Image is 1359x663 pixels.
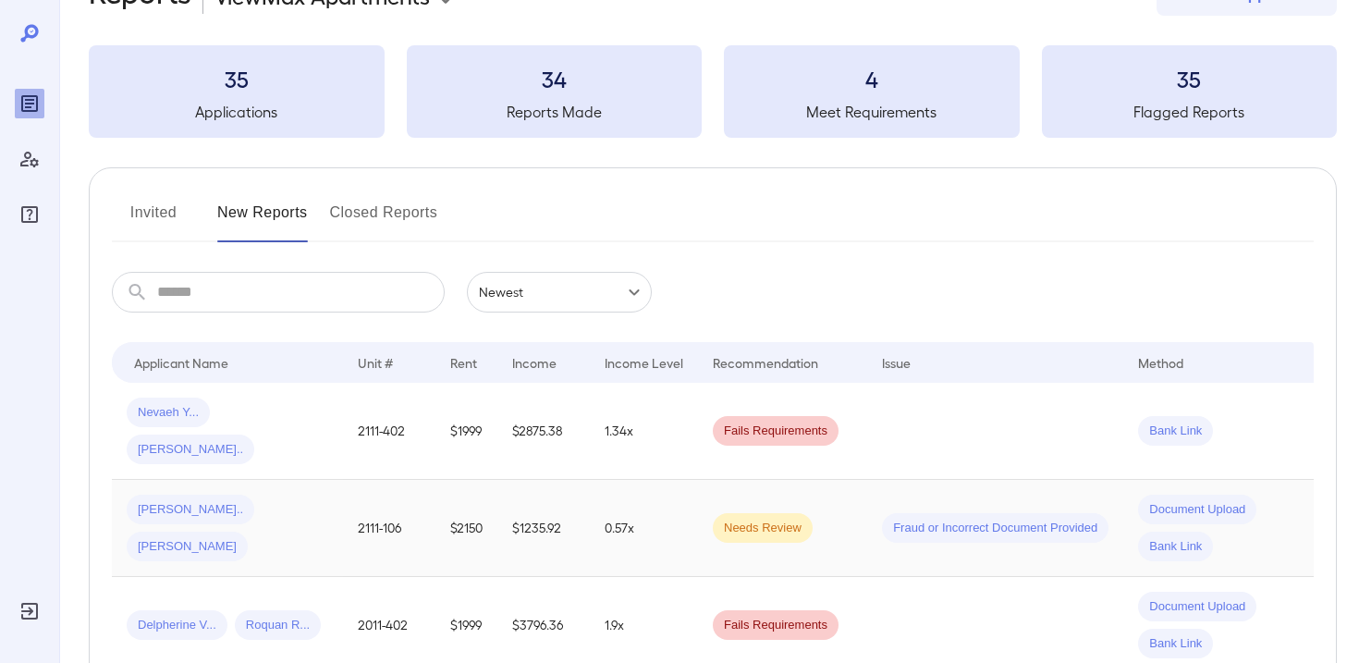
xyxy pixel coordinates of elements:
[15,89,44,118] div: Reports
[450,351,480,374] div: Rent
[134,351,228,374] div: Applicant Name
[217,198,308,242] button: New Reports
[724,64,1020,93] h3: 4
[713,617,839,634] span: Fails Requirements
[89,64,385,93] h3: 35
[112,198,195,242] button: Invited
[435,383,497,480] td: $1999
[127,501,254,519] span: [PERSON_NAME]..
[1138,538,1213,556] span: Bank Link
[89,45,1337,138] summary: 35Applications34Reports Made4Meet Requirements35Flagged Reports
[89,101,385,123] h5: Applications
[590,480,698,577] td: 0.57x
[882,351,912,374] div: Issue
[407,64,703,93] h3: 34
[15,596,44,626] div: Log Out
[127,404,210,422] span: Nevaeh Y...
[882,520,1108,537] span: Fraud or Incorrect Document Provided
[407,101,703,123] h5: Reports Made
[1138,635,1213,653] span: Bank Link
[358,351,393,374] div: Unit #
[435,480,497,577] td: $2150
[127,538,248,556] span: [PERSON_NAME]
[330,198,438,242] button: Closed Reports
[497,480,590,577] td: $1235.92
[713,520,813,537] span: Needs Review
[512,351,557,374] div: Income
[1138,423,1213,440] span: Bank Link
[590,383,698,480] td: 1.34x
[605,351,683,374] div: Income Level
[497,383,590,480] td: $2875.38
[343,480,435,577] td: 2111-106
[1138,598,1256,616] span: Document Upload
[467,272,652,313] div: Newest
[127,617,227,634] span: Delpherine V...
[724,101,1020,123] h5: Meet Requirements
[343,383,435,480] td: 2111-402
[1138,351,1183,374] div: Method
[713,423,839,440] span: Fails Requirements
[1042,64,1338,93] h3: 35
[1138,501,1256,519] span: Document Upload
[127,441,254,459] span: [PERSON_NAME]..
[235,617,321,634] span: Roquan R...
[15,144,44,174] div: Manage Users
[15,200,44,229] div: FAQ
[1042,101,1338,123] h5: Flagged Reports
[713,351,818,374] div: Recommendation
